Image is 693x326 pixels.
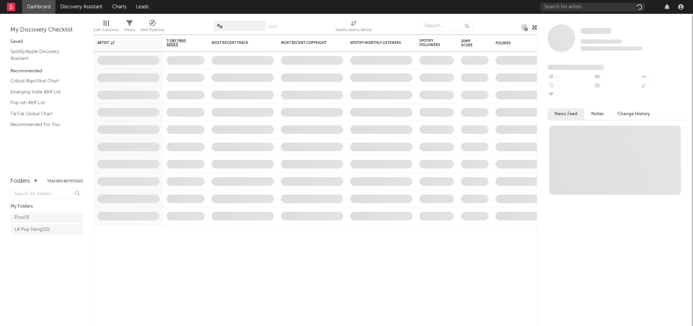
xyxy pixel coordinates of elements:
div: My Discovery Checklist [10,26,83,34]
div: Artist [97,41,149,45]
div: Poss ( 3 ) [15,214,29,222]
span: Fans Added by Platform [548,65,604,70]
div: LA Pop Hang ( 10 ) [15,226,50,234]
div: -- [548,91,594,100]
span: 7-Day Fans Added [167,39,194,47]
div: -- [594,82,640,91]
button: Notes [584,108,611,120]
button: Change History [611,108,657,120]
div: Jump Score [461,39,478,47]
div: Spotify Followers [419,39,444,47]
div: -- [594,73,640,82]
div: Most Recent Track [212,41,264,45]
div: Filters [124,17,135,37]
a: Spotify/Apple Discovery Assistant [10,48,76,62]
button: Save [268,25,277,29]
a: LA Pop Hang(10) [10,225,83,235]
div: Most Recent Copyright [281,41,333,45]
div: Folders [10,177,30,185]
div: A&R Pipeline [140,26,165,34]
div: Edit Columns [94,26,119,34]
a: Critical Algo/Viral Chart [10,77,76,85]
a: Poss(3) [10,212,83,223]
div: My Folders [10,202,83,211]
a: Recommended For You [10,121,76,128]
a: TikTok Global Chart [10,110,76,118]
input: Search for folders... [10,189,83,199]
div: -- [640,82,686,91]
div: Folders [496,41,548,45]
a: Emerging Indie A&R List [10,88,76,96]
span: Tracking Since: [DATE] [580,39,622,44]
div: -- [640,73,686,82]
span: 0 fans last week [580,46,642,51]
input: Search... [421,21,473,31]
div: -- [548,82,594,91]
div: Notifications (Artist) [336,26,372,34]
a: Pop-ish A&R List [10,99,76,107]
div: A&R Pipeline [140,17,165,37]
input: Search for artists [541,3,645,11]
a: Some Artist [580,28,612,35]
div: Spotify Monthly Listeners [350,41,402,45]
span: Some Artist [580,28,612,34]
div: Recommended [10,67,83,75]
div: Saved [10,38,83,46]
div: -- [548,73,594,82]
div: Notifications (Artist) [336,17,372,37]
div: Filters [124,26,135,34]
button: Tracked Artists(13) [47,180,83,183]
div: Edit Columns [94,17,119,37]
button: News Feed [548,108,584,120]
